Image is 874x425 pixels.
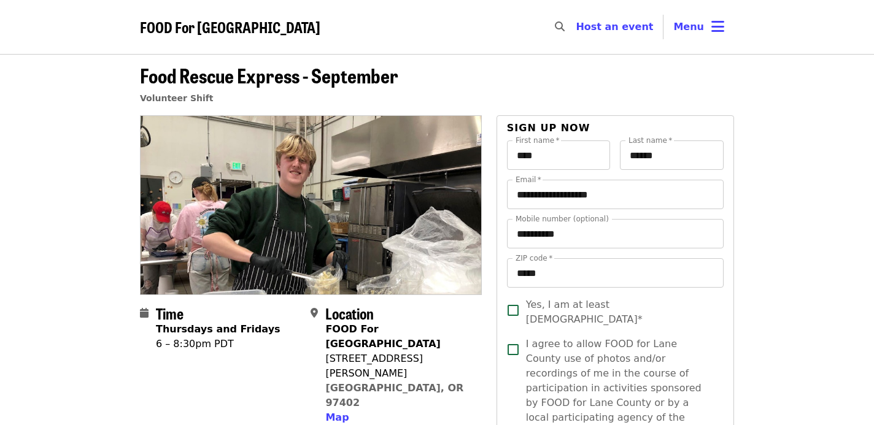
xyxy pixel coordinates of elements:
strong: FOOD For [GEOGRAPHIC_DATA] [325,323,440,350]
a: Volunteer Shift [140,93,214,103]
i: calendar icon [140,307,149,319]
input: Last name [620,140,724,170]
input: Email [507,180,724,209]
label: First name [516,137,560,144]
input: First name [507,140,611,170]
label: Email [516,176,541,183]
strong: Thursdays and Fridays [156,323,280,335]
span: Map [325,412,349,423]
label: ZIP code [516,255,552,262]
span: Yes, I am at least [DEMOGRAPHIC_DATA]* [526,297,714,327]
span: Time [156,302,184,324]
i: map-marker-alt icon [311,307,318,319]
span: Menu [673,21,704,33]
a: [GEOGRAPHIC_DATA], OR 97402 [325,382,463,408]
input: Search [572,12,582,42]
span: Location [325,302,374,324]
span: Sign up now [507,122,590,134]
i: search icon [555,21,565,33]
button: Toggle account menu [663,12,734,42]
input: Mobile number (optional) [507,219,724,248]
label: Mobile number (optional) [516,215,609,223]
input: ZIP code [507,258,724,288]
a: FOOD For [GEOGRAPHIC_DATA] [140,18,320,36]
span: FOOD For [GEOGRAPHIC_DATA] [140,16,320,37]
button: Map [325,410,349,425]
span: Food Rescue Express - September [140,61,398,90]
label: Last name [628,137,672,144]
i: bars icon [711,18,724,36]
div: [STREET_ADDRESS][PERSON_NAME] [325,351,471,381]
img: Food Rescue Express - September organized by FOOD For Lane County [141,116,481,294]
div: 6 – 8:30pm PDT [156,337,280,351]
a: Host an event [576,21,653,33]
